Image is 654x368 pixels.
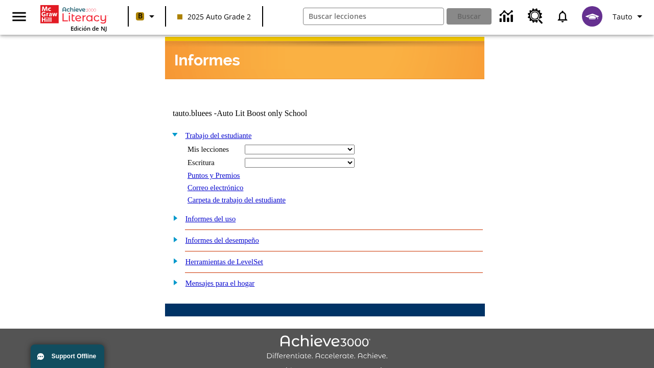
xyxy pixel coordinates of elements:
[188,196,286,204] a: Carpeta de trabajo del estudiante
[188,158,239,167] div: Escritura
[576,3,609,30] button: Escoja un nuevo avatar
[168,235,178,244] img: plus.gif
[185,236,259,244] a: Informes del desempeño
[168,213,178,222] img: plus.gif
[185,258,263,266] a: Herramientas de LevelSet
[613,11,632,22] span: Tauto
[303,8,444,25] input: Buscar campo
[168,130,178,139] img: minus.gif
[188,171,240,179] a: Puntos y Premios
[165,37,484,79] img: header
[185,279,255,287] a: Mensajes para el hogar
[522,3,549,30] a: Centro de recursos, Se abrirá en una pestaña nueva.
[177,11,251,22] span: 2025 Auto Grade 2
[173,109,361,118] td: tauto.bluees -
[4,2,34,32] button: Abrir el menú lateral
[40,3,107,32] div: Portada
[31,344,104,368] button: Support Offline
[138,10,143,22] span: B
[609,7,650,26] button: Perfil/Configuración
[188,145,239,154] div: Mis lecciones
[52,353,96,360] span: Support Offline
[132,7,162,26] button: Boost El color de la clase es anaranjado claro. Cambiar el color de la clase.
[168,278,178,287] img: plus.gif
[185,131,252,140] a: Trabajo del estudiante
[582,6,602,27] img: avatar image
[494,3,522,31] a: Centro de información
[549,3,576,30] a: Notificaciones
[168,256,178,265] img: plus.gif
[217,109,307,118] nobr: Auto Lit Boost only School
[71,25,107,32] span: Edición de NJ
[188,183,243,192] a: Correo electrónico
[266,335,388,361] img: Achieve3000 Differentiate Accelerate Achieve
[185,215,236,223] a: Informes del uso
